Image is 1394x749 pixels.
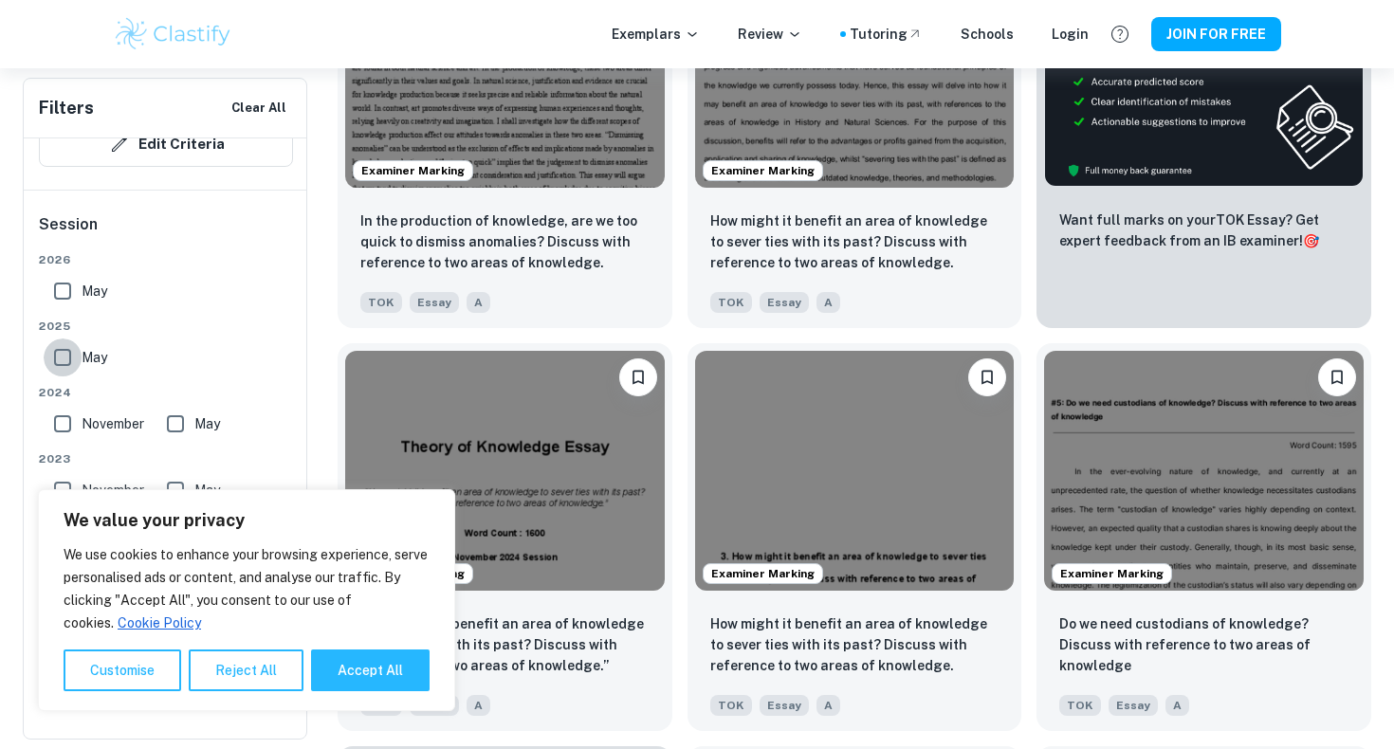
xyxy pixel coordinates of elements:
[1165,695,1189,716] span: A
[1318,358,1356,396] button: Please log in to bookmark exemplars
[410,292,459,313] span: Essay
[360,613,650,676] p: “How might it benefit an area of knowledge to sever ties with its past? Discuss with reference to...
[710,613,1000,676] p: How might it benefit an area of knowledge to sever ties with its past? Discuss with reference to ...
[189,649,303,691] button: Reject All
[1059,210,1348,251] p: Want full marks on your TOK Essay ? Get expert feedback from an IB examiner!
[710,695,752,716] span: TOK
[816,695,840,716] span: A
[695,351,1015,590] img: TOK Essay example thumbnail: How might it benefit an area of knowledg
[39,213,293,251] h6: Session
[612,24,700,45] p: Exemplars
[82,281,107,301] span: May
[467,292,490,313] span: A
[1303,233,1319,248] span: 🎯
[1052,24,1089,45] a: Login
[710,292,752,313] span: TOK
[39,251,293,268] span: 2026
[338,343,672,730] a: Examiner MarkingPlease log in to bookmark exemplars“How might it benefit an area of knowledge to ...
[38,489,455,711] div: We value your privacy
[1053,565,1171,582] span: Examiner Marking
[1044,351,1364,590] img: TOK Essay example thumbnail: Do we need custodians of knowledge? Disc
[64,509,430,532] p: We value your privacy
[82,347,107,368] span: May
[1059,613,1348,676] p: Do we need custodians of knowledge? Discuss with reference to two areas of knowledge
[39,318,293,335] span: 2025
[360,292,402,313] span: TOK
[39,121,293,167] button: Edit Criteria
[968,358,1006,396] button: Please log in to bookmark exemplars
[760,292,809,313] span: Essay
[82,480,144,501] span: November
[194,480,220,501] span: May
[1109,695,1158,716] span: Essay
[345,351,665,590] img: TOK Essay example thumbnail: “How might it benefit an area of knowled
[39,450,293,467] span: 2023
[816,292,840,313] span: A
[113,15,233,53] img: Clastify logo
[360,210,650,273] p: In the production of knowledge, are we too quick to dismiss anomalies? Discuss with reference to ...
[39,384,293,401] span: 2024
[354,162,472,179] span: Examiner Marking
[760,695,809,716] span: Essay
[850,24,923,45] a: Tutoring
[738,24,802,45] p: Review
[961,24,1014,45] a: Schools
[619,358,657,396] button: Please log in to bookmark exemplars
[710,210,1000,273] p: How might it benefit an area of knowledge to sever ties with its past? Discuss with reference to ...
[117,614,202,631] a: Cookie Policy
[1036,343,1371,730] a: Examiner MarkingPlease log in to bookmark exemplarsDo we need custodians of knowledge? Discuss wi...
[1151,17,1281,51] button: JOIN FOR FREE
[64,649,181,691] button: Customise
[194,413,220,434] span: May
[227,94,291,122] button: Clear All
[39,95,94,121] h6: Filters
[467,695,490,716] span: A
[704,162,822,179] span: Examiner Marking
[1104,18,1136,50] button: Help and Feedback
[1059,695,1101,716] span: TOK
[64,543,430,634] p: We use cookies to enhance your browsing experience, serve personalised ads or content, and analys...
[82,413,144,434] span: November
[704,565,822,582] span: Examiner Marking
[688,343,1022,730] a: Examiner MarkingPlease log in to bookmark exemplarsHow might it benefit an area of knowledge to s...
[311,649,430,691] button: Accept All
